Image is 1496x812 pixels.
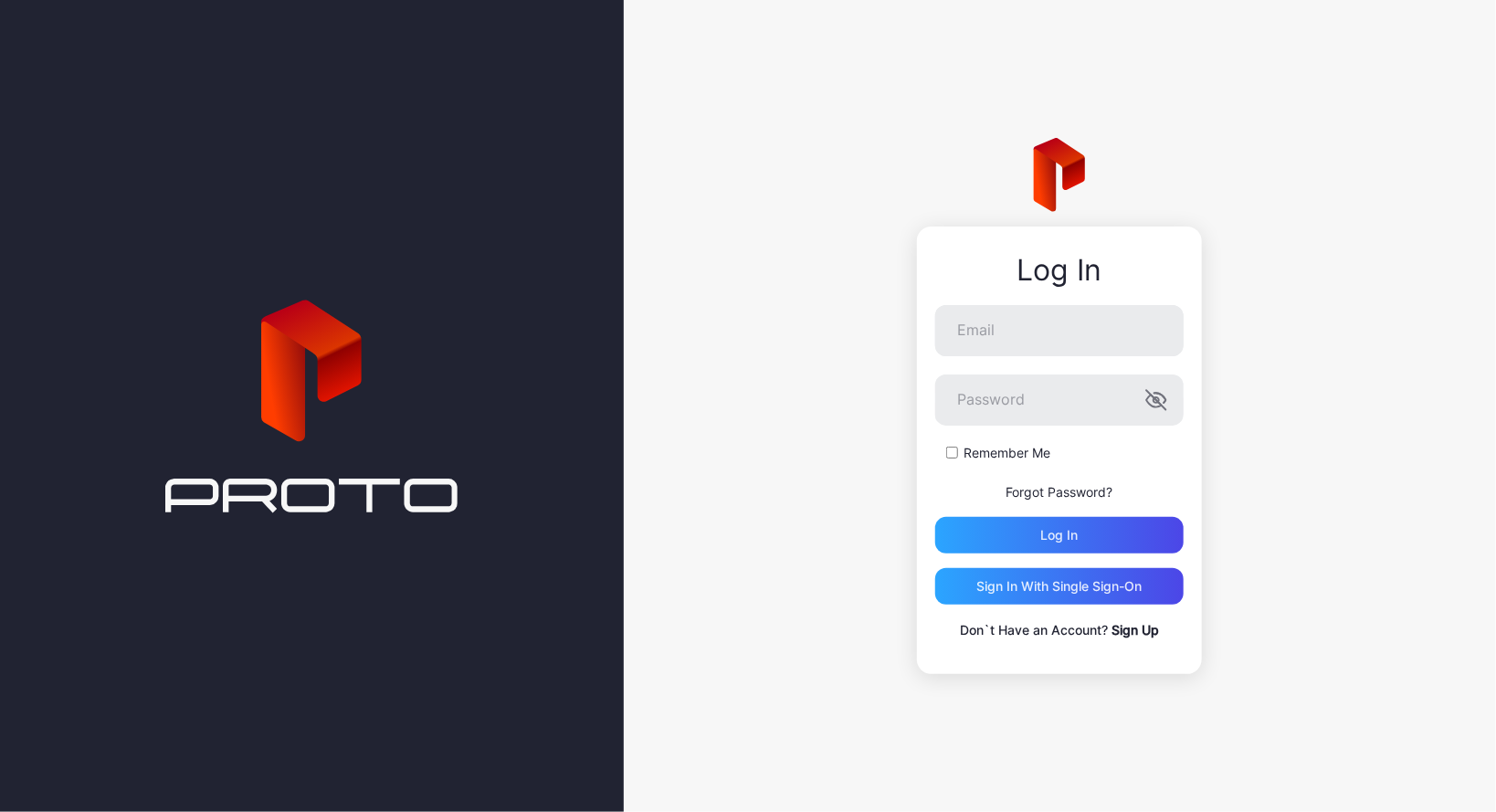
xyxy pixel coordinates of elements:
a: Sign Up [1111,622,1159,638]
div: Sign in With Single Sign-On [977,579,1143,594]
button: Sign in With Single Sign-On [935,568,1184,605]
button: Password [1145,389,1167,411]
div: Log In [935,254,1184,287]
div: Log in [1041,528,1079,543]
input: Password [935,374,1184,426]
p: Don`t Have an Account? [935,619,1184,641]
label: Remember Me [964,444,1050,462]
button: Log in [935,517,1184,554]
a: Forgot Password? [1006,484,1113,500]
input: Email [935,305,1184,356]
